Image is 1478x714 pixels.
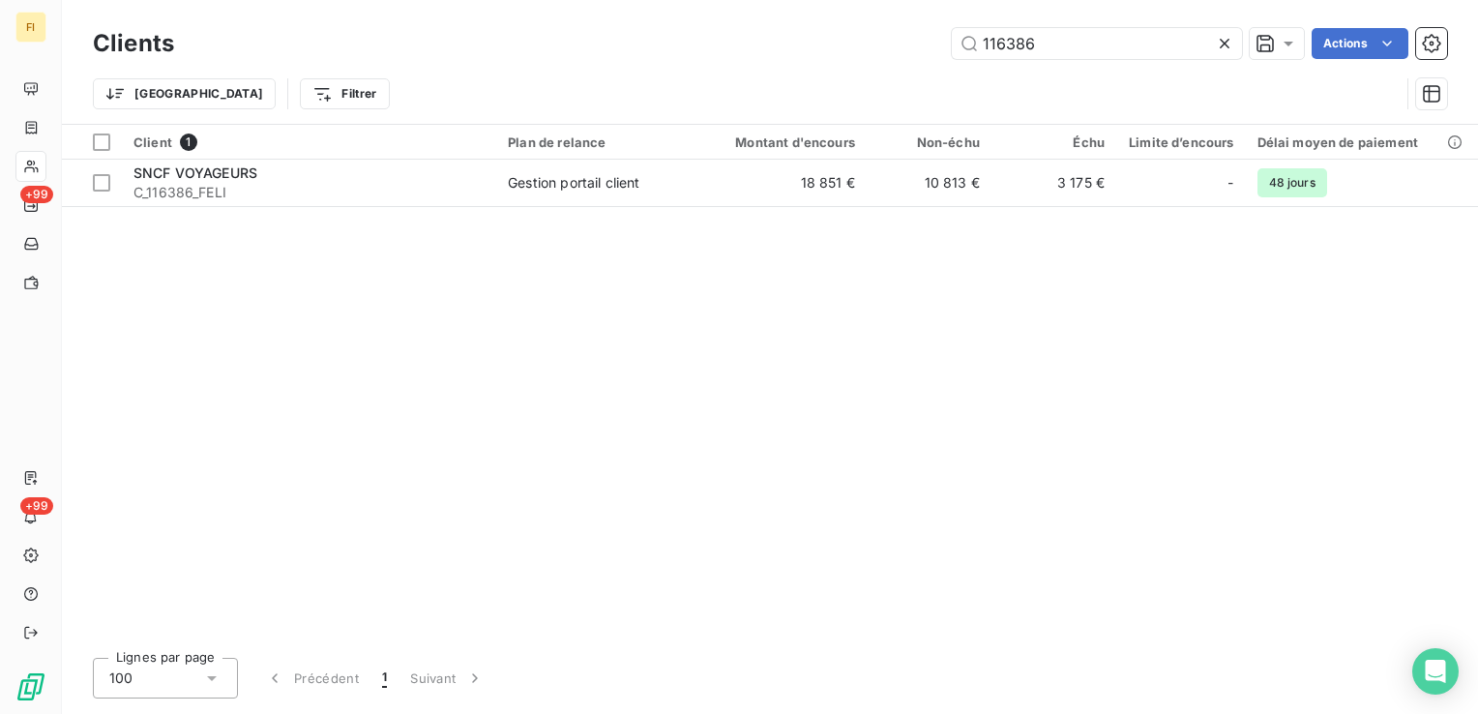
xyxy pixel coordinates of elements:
button: Suivant [399,658,496,699]
span: C_116386_FELI [133,183,485,202]
span: +99 [20,497,53,515]
div: Open Intercom Messenger [1412,648,1459,695]
span: 1 [382,669,387,688]
td: 10 813 € [867,160,991,206]
td: 18 851 € [699,160,867,206]
div: Plan de relance [508,134,688,150]
div: Échu [1003,134,1105,150]
button: Filtrer [300,78,389,109]
div: Délai moyen de paiement [1257,134,1466,150]
div: FI [15,12,46,43]
div: Limite d’encours [1128,134,1234,150]
span: 100 [109,669,133,688]
span: 1 [180,134,197,151]
span: - [1227,173,1233,193]
div: Montant d'encours [711,134,855,150]
span: 48 jours [1257,168,1327,197]
div: Gestion portail client [508,173,639,193]
span: SNCF VOYAGEURS [133,164,257,181]
input: Rechercher [952,28,1242,59]
td: 3 175 € [991,160,1116,206]
button: 1 [370,658,399,699]
button: Précédent [253,658,370,699]
img: Logo LeanPay [15,671,46,702]
div: Non-échu [878,134,980,150]
span: Client [133,134,172,150]
button: Actions [1312,28,1408,59]
h3: Clients [93,26,174,61]
button: [GEOGRAPHIC_DATA] [93,78,276,109]
span: +99 [20,186,53,203]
